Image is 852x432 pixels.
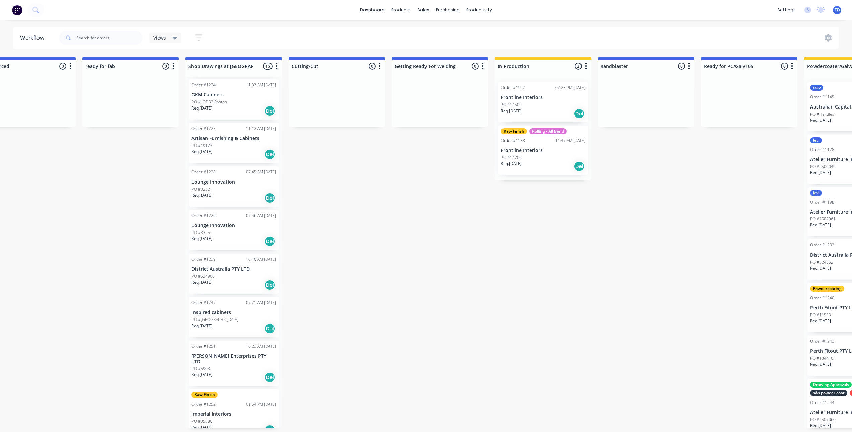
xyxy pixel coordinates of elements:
[810,111,834,117] p: PO #Handles
[191,126,216,132] div: Order #1225
[191,273,215,279] p: PO #524900
[498,126,588,175] div: Raw FinishRolling - All BendOrder #113811:47 AM [DATE]Frontline InteriorsPO #14706Req.[DATE]Del
[810,417,836,423] p: PO #2507060
[191,372,212,378] p: Req. [DATE]
[264,323,275,334] div: Del
[191,230,210,236] p: PO #3325
[810,216,836,222] p: PO #2502061
[835,7,840,13] span: TD
[810,137,822,143] div: levi
[574,108,585,119] div: Del
[264,193,275,203] div: Del
[191,169,216,175] div: Order #1228
[555,85,585,91] div: 02:23 PM [DATE]
[191,82,216,88] div: Order #1224
[191,223,276,228] p: Lounge Innovation
[555,138,585,144] div: 11:47 AM [DATE]
[246,256,276,262] div: 10:16 AM [DATE]
[810,222,831,228] p: Req. [DATE]
[246,300,276,306] div: 07:21 AM [DATE]
[501,95,585,100] p: Frontline Interiors
[810,338,834,344] div: Order #1243
[12,5,22,15] img: Factory
[191,310,276,315] p: Inspired cabinets
[810,423,831,429] p: Req. [DATE]
[191,366,210,372] p: PO #5903
[810,164,836,170] p: PO #2506049
[191,317,238,323] p: PO #[GEOGRAPHIC_DATA]
[810,400,834,406] div: Order #1244
[810,94,834,100] div: Order #1145
[191,99,227,105] p: PO #LOT 32 Panton
[189,297,279,337] div: Order #124707:21 AM [DATE]Inspired cabinetsPO #[GEOGRAPHIC_DATA]Req.[DATE]Del
[810,147,834,153] div: Order #1178
[810,265,831,271] p: Req. [DATE]
[191,256,216,262] div: Order #1239
[810,85,823,91] div: trav
[574,161,585,172] div: Del
[191,300,216,306] div: Order #1247
[191,149,212,155] p: Req. [DATE]
[191,105,212,111] p: Req. [DATE]
[501,155,522,161] p: PO #14706
[246,82,276,88] div: 11:07 AM [DATE]
[810,382,852,388] div: Drawing Approvals
[774,5,799,15] div: settings
[246,126,276,132] div: 11:12 AM [DATE]
[810,390,847,396] div: s&s powder coat
[264,105,275,116] div: Del
[810,259,833,265] p: PO #524852
[76,31,143,45] input: Search for orders...
[433,5,463,15] div: purchasing
[501,128,527,134] div: Raw Finish
[810,361,831,367] p: Req. [DATE]
[810,355,833,361] p: PO #10441C
[191,424,212,430] p: Req. [DATE]
[810,242,834,248] div: Order #1232
[501,108,522,114] p: Req. [DATE]
[191,213,216,219] div: Order #1229
[191,323,212,329] p: Req. [DATE]
[810,170,831,176] p: Req. [DATE]
[191,343,216,349] div: Order #1251
[153,34,166,41] span: Views
[498,82,588,122] div: Order #112202:23 PM [DATE]Frontline InteriorsPO #14509Req.[DATE]Del
[810,190,822,196] div: levi
[191,179,276,185] p: Lounge Innovation
[191,236,212,242] p: Req. [DATE]
[189,341,279,386] div: Order #125110:23 AM [DATE][PERSON_NAME] Enterprises PTY LTDPO #5903Req.[DATE]Del
[810,312,831,318] p: PO #11533
[264,236,275,247] div: Del
[388,5,414,15] div: products
[189,79,279,120] div: Order #122411:07 AM [DATE]GKM CabinetsPO #LOT 32 PantonReq.[DATE]Del
[191,186,210,192] p: PO #3252
[264,149,275,160] div: Del
[191,411,276,417] p: Imperial Interiors
[189,210,279,250] div: Order #122907:46 AM [DATE]Lounge InnovationPO #3325Req.[DATE]Del
[191,401,216,407] div: Order #1252
[191,192,212,198] p: Req. [DATE]
[189,254,279,294] div: Order #123910:16 AM [DATE]District Australia PTY LTDPO #524900Req.[DATE]Del
[191,392,218,398] div: Raw Finish
[810,295,834,301] div: Order #1240
[191,92,276,98] p: GKM Cabinets
[810,286,844,292] div: Powdercoating
[264,372,275,383] div: Del
[501,102,522,108] p: PO #14509
[810,318,831,324] p: Req. [DATE]
[501,138,525,144] div: Order #1138
[501,161,522,167] p: Req. [DATE]
[463,5,495,15] div: productivity
[246,169,276,175] div: 07:45 AM [DATE]
[246,401,276,407] div: 01:54 PM [DATE]
[246,343,276,349] div: 10:23 AM [DATE]
[246,213,276,219] div: 07:46 AM [DATE]
[189,166,279,207] div: Order #122807:45 AM [DATE]Lounge InnovationPO #3252Req.[DATE]Del
[414,5,433,15] div: sales
[191,266,276,272] p: District Australia PTY LTD
[191,418,212,424] p: PO #35386
[191,279,212,285] p: Req. [DATE]
[191,143,212,149] p: PO #19173
[264,280,275,290] div: Del
[810,199,834,205] div: Order #1198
